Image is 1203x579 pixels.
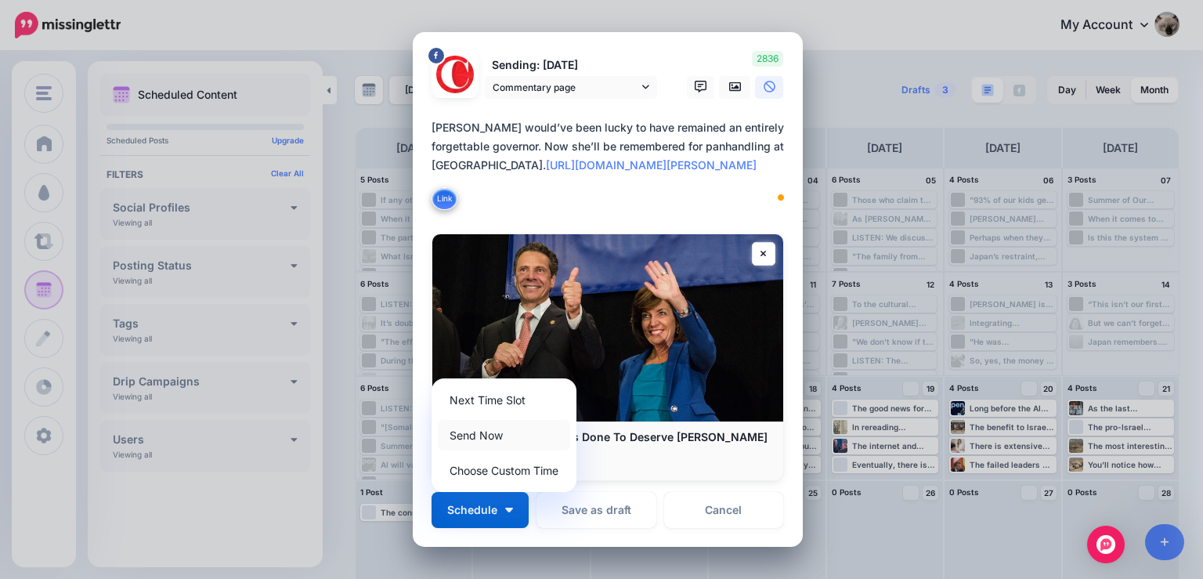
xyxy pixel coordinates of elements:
[432,118,792,212] textarea: To enrich screen reader interactions, please activate Accessibility in Grammarly extension settings
[432,234,783,422] img: What Have New Yorkers Done To Deserve Kathy Hochul and Andrew Cuomo?
[485,56,657,74] p: Sending: [DATE]
[438,420,570,451] a: Send Now
[536,492,656,528] button: Save as draft
[448,458,768,472] p: [DOMAIN_NAME]
[505,508,513,512] img: arrow-down-white.png
[432,118,792,175] div: [PERSON_NAME] would’ve been lucky to have remained an entirely forgettable governor. Now she’ll b...
[448,430,768,458] b: What Have New Yorkers Done To Deserve [PERSON_NAME] and [PERSON_NAME]?
[438,385,570,415] a: Next Time Slot
[438,455,570,486] a: Choose Custom Time
[493,79,638,96] span: Commentary page
[664,492,784,528] a: Cancel
[485,76,657,99] a: Commentary page
[436,56,474,93] img: 291864331_468958885230530_187971914351797662_n-bsa127305.png
[447,505,497,516] span: Schedule
[432,378,576,492] div: Schedule
[432,187,457,211] button: Link
[432,492,529,528] button: Schedule
[752,51,783,67] span: 2836
[1087,526,1125,563] div: Open Intercom Messenger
